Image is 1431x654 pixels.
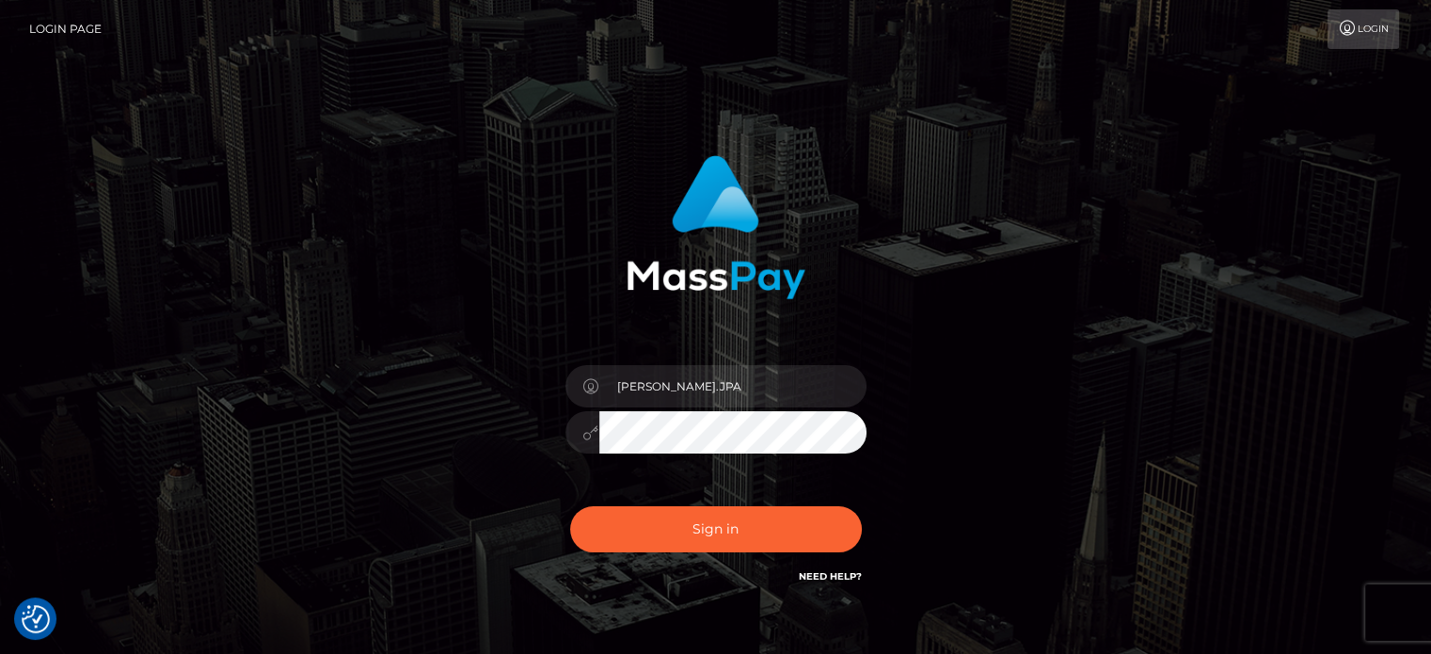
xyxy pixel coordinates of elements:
img: MassPay Login [627,155,805,299]
button: Sign in [570,506,862,552]
input: Username... [599,365,867,407]
a: Login Page [29,9,102,49]
a: Need Help? [799,570,862,582]
button: Consent Preferences [22,605,50,633]
img: Revisit consent button [22,605,50,633]
a: Login [1328,9,1399,49]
